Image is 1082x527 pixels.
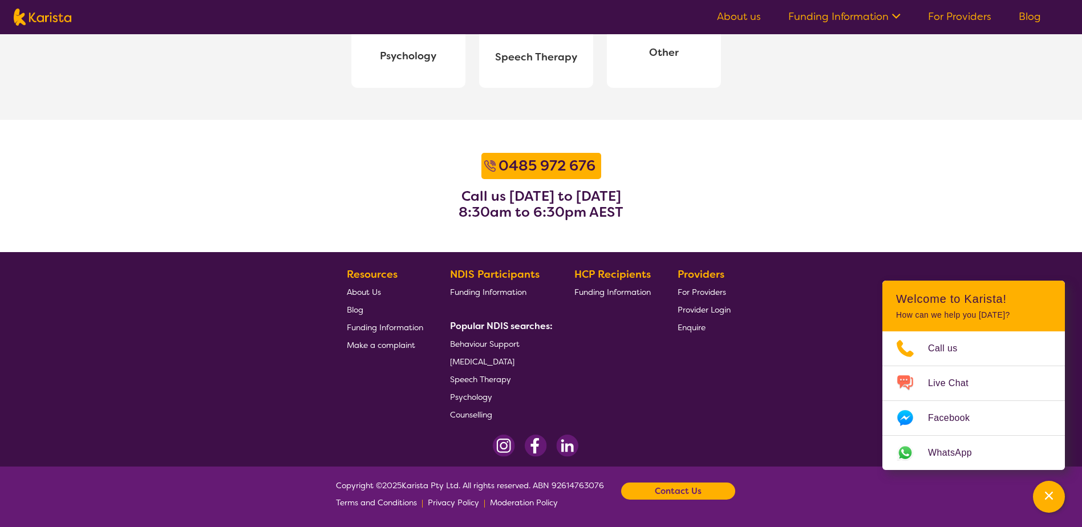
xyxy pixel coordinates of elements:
[450,392,492,402] span: Psychology
[678,305,731,315] span: Provider Login
[450,410,492,420] span: Counselling
[347,283,423,301] a: About Us
[347,318,423,336] a: Funding Information
[459,188,623,220] h3: Call us [DATE] to [DATE] 8:30am to 6:30pm AEST
[450,406,548,423] a: Counselling
[450,320,553,332] b: Popular NDIS searches:
[450,374,511,384] span: Speech Therapy
[428,494,479,511] a: Privacy Policy
[336,477,604,511] span: Copyright © 2025 Karista Pty Ltd. All rights reserved. ABN 92614763076
[678,301,731,318] a: Provider Login
[574,287,651,297] span: Funding Information
[574,267,651,281] b: HCP Recipients
[896,292,1051,306] h2: Welcome to Karista!
[928,375,982,392] span: Live Chat
[496,156,598,176] a: 0485 972 676
[678,287,726,297] span: For Providers
[450,388,548,406] a: Psychology
[928,340,971,357] span: Call us
[14,9,71,26] img: Karista logo
[882,281,1065,470] div: Channel Menu
[788,10,901,23] a: Funding Information
[882,436,1065,470] a: Web link opens in a new tab.
[450,352,548,370] a: [MEDICAL_DATA]
[896,310,1051,320] p: How can we help you [DATE]?
[928,410,983,427] span: Facebook
[928,10,991,23] a: For Providers
[347,287,381,297] span: About Us
[490,497,558,508] span: Moderation Policy
[616,44,712,61] span: Other
[422,494,423,511] p: |
[1019,10,1041,23] a: Blog
[882,331,1065,470] ul: Choose channel
[484,160,496,172] img: Call icon
[450,335,548,352] a: Behaviour Support
[336,497,417,508] span: Terms and Conditions
[428,497,479,508] span: Privacy Policy
[678,267,724,281] b: Providers
[717,10,761,23] a: About us
[360,47,456,64] span: Psychology
[678,318,731,336] a: Enquire
[450,339,520,349] span: Behaviour Support
[928,444,986,461] span: WhatsApp
[484,494,485,511] p: |
[450,356,514,367] span: [MEDICAL_DATA]
[347,305,363,315] span: Blog
[450,283,548,301] a: Funding Information
[499,156,595,175] b: 0485 972 676
[450,267,540,281] b: NDIS Participants
[347,267,398,281] b: Resources
[347,322,423,333] span: Funding Information
[488,48,584,66] span: Speech Therapy
[336,494,417,511] a: Terms and Conditions
[347,340,415,350] span: Make a complaint
[450,287,526,297] span: Funding Information
[450,370,548,388] a: Speech Therapy
[678,322,706,333] span: Enquire
[490,494,558,511] a: Moderation Policy
[678,283,731,301] a: For Providers
[493,435,515,457] img: Instagram
[556,435,578,457] img: LinkedIn
[655,483,702,500] b: Contact Us
[524,435,547,457] img: Facebook
[347,336,423,354] a: Make a complaint
[574,283,651,301] a: Funding Information
[347,301,423,318] a: Blog
[1033,481,1065,513] button: Channel Menu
